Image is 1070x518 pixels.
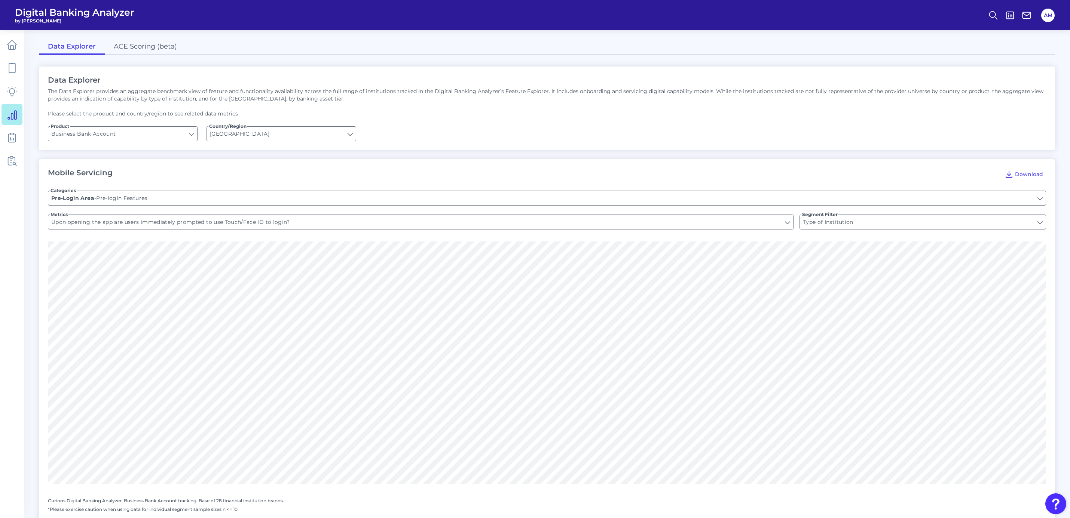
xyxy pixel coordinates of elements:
p: The Data Explorer provides an aggregate benchmark view of feature and functionality availability ... [48,87,1046,102]
h2: Mobile Servicing [48,168,113,180]
span: by [PERSON_NAME] [15,18,134,24]
a: Data Explorer [39,39,105,55]
span: Metrics [50,212,68,218]
span: Segment Filter [801,212,838,218]
span: Categories [50,188,77,194]
span: Country/Region [208,123,247,129]
span: Product [50,123,70,129]
p: *Please exercise caution when using data for individual segment sample sizes n <= 10 [48,506,1046,512]
span: Digital Banking Analyzer [15,7,134,18]
button: AM [1041,9,1055,22]
button: Download [1002,168,1046,180]
button: Open Resource Center [1045,493,1066,514]
p: Curinos Digital Banking Analyzer, Business Bank Account tracking. Base of 28 financial institutio... [48,498,1046,503]
h2: Data Explorer [48,75,1046,84]
span: Download [1015,171,1043,178]
p: Please select the product and country/region to see related data metrics [48,110,1046,117]
a: ACE Scoring (beta) [105,39,186,55]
